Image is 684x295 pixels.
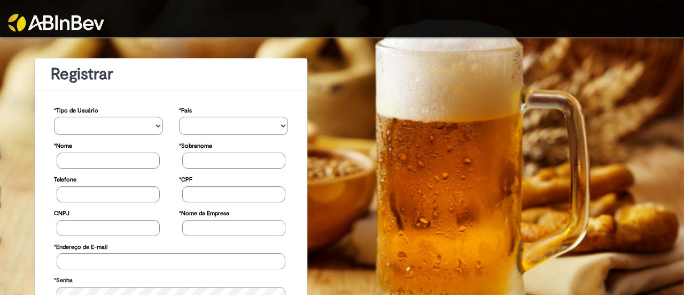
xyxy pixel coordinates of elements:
label: Endereço de E-mail [54,238,107,254]
label: País [179,102,192,117]
h1: Registrar [51,65,291,83]
label: CPF [179,171,192,186]
label: Senha [54,271,73,287]
label: Sobrenome [179,137,212,153]
label: Tipo de Usuário [54,102,98,117]
label: Nome [54,137,72,153]
label: CNPJ [54,205,69,220]
label: Telefone [54,171,76,186]
img: ABInbev-white.png [8,14,104,32]
label: Nome da Empresa [179,205,229,220]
